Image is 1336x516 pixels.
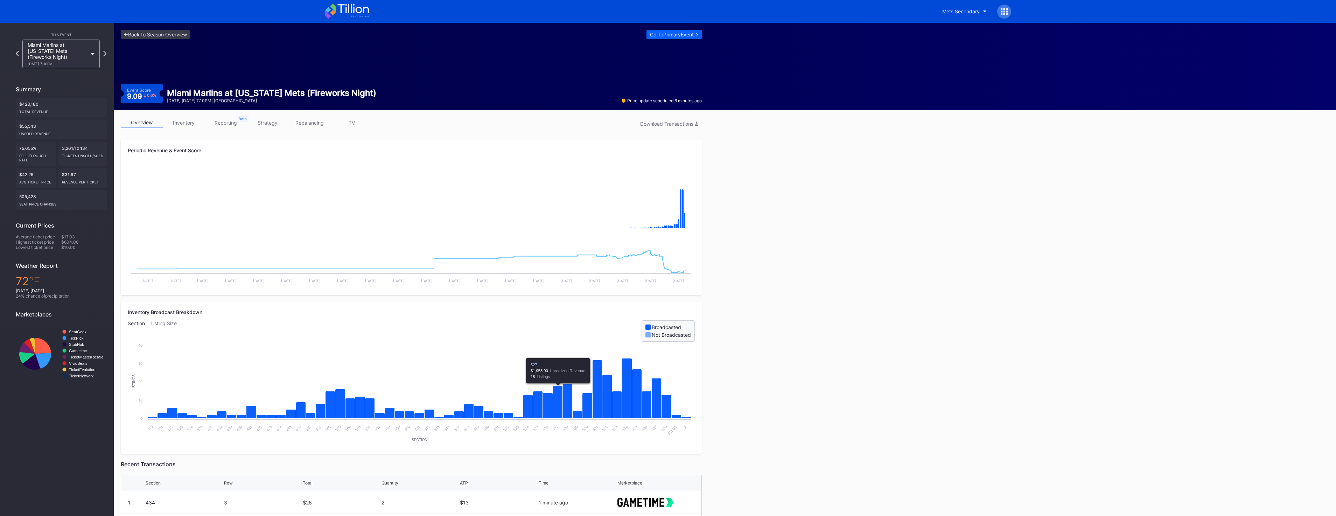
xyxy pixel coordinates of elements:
[265,425,272,432] text: 433
[16,98,107,117] div: $428,180
[128,500,131,505] div: 1
[421,279,432,283] text: [DATE]
[539,480,548,486] div: Time
[61,234,107,239] div: $17.03
[365,279,376,283] text: [DATE]
[477,279,488,283] text: [DATE]
[404,425,411,432] text: 510
[146,500,223,505] div: 434
[473,425,480,432] text: 519
[16,245,61,250] div: Lowest ticket price
[235,425,243,432] text: 430
[295,425,302,432] text: 436
[443,425,450,432] text: 516
[140,416,142,420] text: 0
[660,425,667,432] text: 538
[393,279,404,283] text: [DATE]
[315,425,322,432] text: 501
[637,119,702,128] button: Download Transactions
[275,425,282,432] text: 434
[617,480,642,486] div: Marketplace
[412,438,427,442] text: Section
[167,88,376,98] div: Miami Marlins at [US_STATE] Mets (Fireworks Night)
[196,425,203,432] text: 126
[589,279,600,283] text: [DATE]
[512,425,519,432] text: 523
[167,98,376,103] div: [DATE] [DATE] 7:10PM | [GEOGRAPHIC_DATA]
[309,279,321,283] text: [DATE]
[121,30,190,39] a: <-Back to Season Overview
[641,425,648,432] text: 536
[303,500,380,505] div: $26
[19,177,52,184] div: Avg ticket price
[166,425,174,432] text: 122
[617,279,628,283] text: [DATE]
[16,311,107,318] div: Marketplaces
[138,361,142,365] text: 30
[151,320,182,342] div: Listing Size
[382,480,398,486] div: Quantity
[19,151,52,162] div: Sell Through Rate
[62,177,103,184] div: Revenue per ticket
[354,425,361,432] text: 505
[617,498,673,507] img: gametime.svg
[324,425,331,432] text: 502
[645,279,656,283] text: [DATE]
[640,121,698,127] div: Download Transactions
[571,425,579,432] text: 529
[147,425,154,432] text: 113
[69,355,103,359] text: TicketMasterResale
[128,236,695,288] svg: Chart title
[334,425,342,432] text: 503
[16,274,107,288] div: 72
[163,117,205,128] a: inventory
[216,425,223,432] text: 402
[384,425,391,432] text: 508
[16,288,107,293] div: [DATE] [DATE]
[463,425,470,432] text: 518
[374,425,381,432] text: 507
[331,117,373,128] a: TV
[611,425,618,432] text: 533
[69,361,88,365] text: VividSeats
[303,480,313,486] div: Total
[121,117,163,128] a: overview
[186,425,194,432] text: 124
[253,279,265,283] text: [DATE]
[157,425,164,432] text: 121
[16,239,61,245] div: Highest ticket price
[505,279,516,283] text: [DATE]
[937,5,992,18] button: Mets Secondary
[382,500,459,505] div: 2
[16,222,107,229] div: Current Prices
[460,480,468,486] div: ATP
[128,342,695,447] svg: Chart title
[28,42,88,66] div: Miami Marlins at [US_STATE] Mets (Fireworks Night)
[305,425,312,432] text: 437
[492,425,500,432] text: 521
[414,425,421,432] text: 511
[561,279,572,283] text: [DATE]
[16,120,107,139] div: $55,543
[29,274,40,288] span: ℉
[69,368,95,372] text: TicketEvolution
[225,425,233,432] text: 429
[69,349,87,353] text: Gametime
[19,199,103,206] div: seat price changes
[650,32,698,37] div: Go To Primary Event ->
[622,98,702,103] div: Price update scheduled 6 minutes ago
[206,425,213,432] text: 401
[449,279,460,283] text: [DATE]
[592,425,599,432] text: 531
[673,279,684,283] text: [DATE]
[19,107,103,114] div: Total Revenue
[460,500,537,505] div: $13
[128,309,695,315] div: Inventory Broadcast Breakdown
[453,425,460,432] text: 517
[69,342,84,347] text: StubHub
[393,425,401,432] text: 509
[16,323,107,384] svg: Chart title
[581,425,589,432] text: 530
[61,245,107,250] div: $10.00
[127,93,156,100] div: 9.09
